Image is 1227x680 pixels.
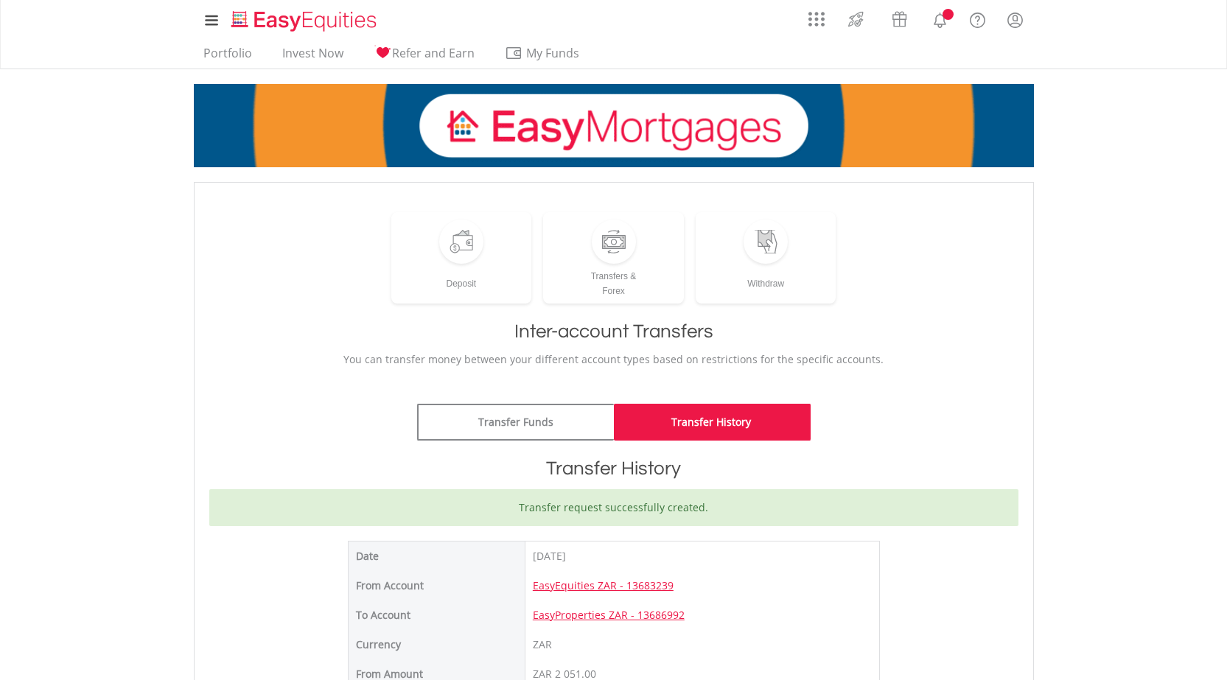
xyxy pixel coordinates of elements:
span: Refer and Earn [392,45,475,61]
a: Notifications [921,4,959,33]
a: Deposit [391,212,532,304]
td: [DATE] [525,541,879,571]
div: Transfer request successfully created. [209,489,1018,526]
a: Home page [226,4,382,33]
img: EasyEquities_Logo.png [228,9,382,33]
div: Deposit [391,264,532,291]
img: EasyMortage Promotion Banner [194,84,1034,167]
td: From Account [348,571,525,600]
h1: Inter-account Transfers [209,318,1018,345]
h1: Transfer History [209,455,1018,482]
div: Withdraw [696,264,836,291]
a: EasyProperties ZAR - 13686992 [533,608,685,622]
p: You can transfer money between your different account types based on restrictions for the specifi... [209,352,1018,367]
a: Vouchers [878,4,921,31]
img: thrive-v2.svg [844,7,868,31]
td: ZAR [525,630,879,659]
img: vouchers-v2.svg [887,7,912,31]
a: EasyEquities ZAR - 13683239 [533,578,674,592]
a: My Profile [996,4,1034,36]
a: FAQ's and Support [959,4,996,33]
img: grid-menu-icon.svg [808,11,825,27]
a: Transfers &Forex [543,212,684,304]
a: Refer and Earn [368,46,480,69]
a: Transfer History [614,404,811,441]
a: Portfolio [197,46,258,69]
div: Transfers & Forex [543,264,684,298]
a: Invest Now [276,46,349,69]
a: Withdraw [696,212,836,304]
span: My Funds [505,43,601,63]
td: Currency [348,630,525,659]
a: AppsGrid [799,4,834,27]
a: Transfer Funds [417,404,614,441]
td: Date [348,541,525,571]
td: To Account [348,600,525,630]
